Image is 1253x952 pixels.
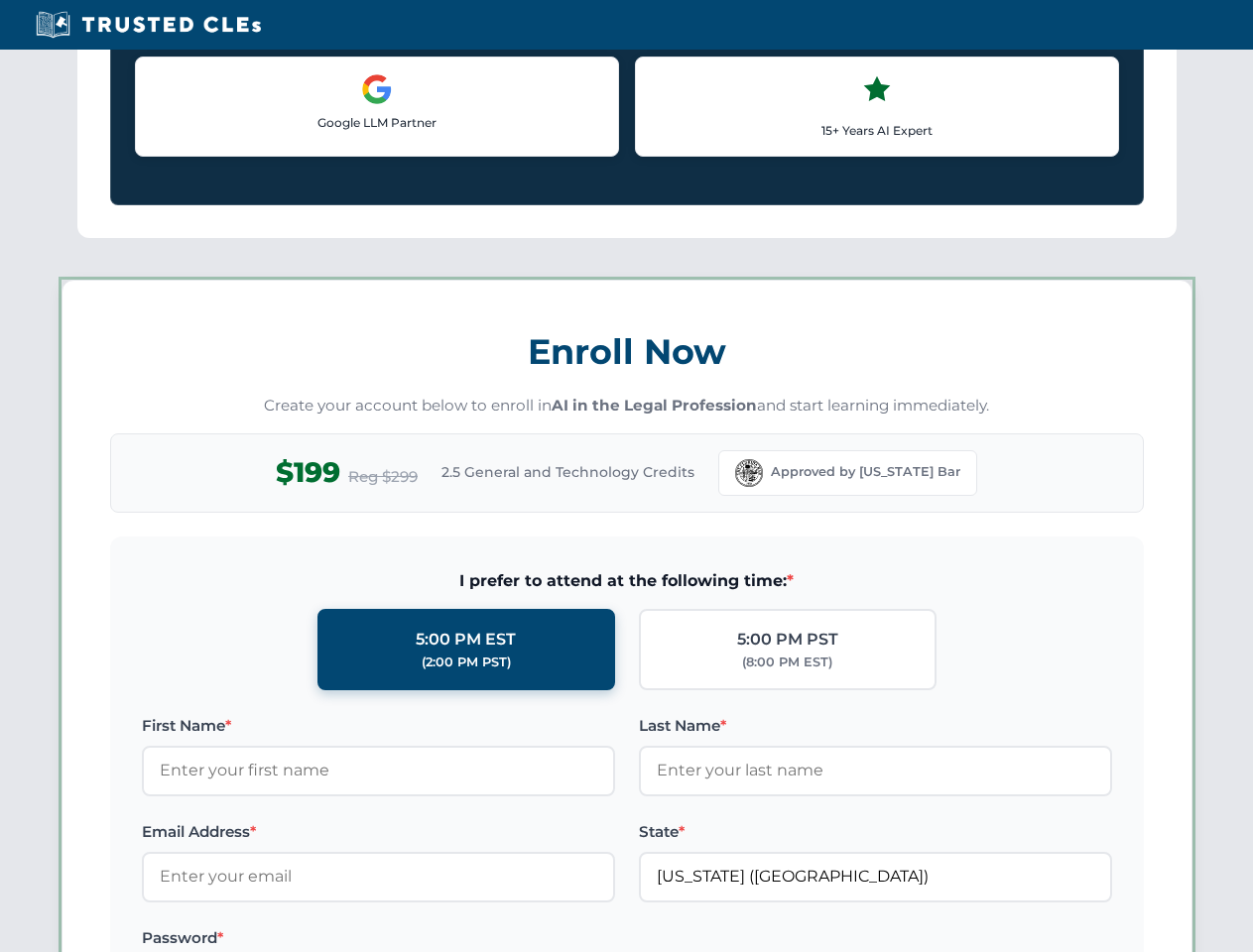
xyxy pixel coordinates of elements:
input: Enter your email [142,852,615,901]
input: Enter your last name [639,746,1112,795]
img: Florida Bar [735,459,763,487]
input: Enter your first name [142,746,615,795]
p: Google LLM Partner [152,113,602,132]
label: Password [142,926,615,950]
span: $199 [276,450,340,495]
span: Reg $299 [348,465,418,489]
h3: Enroll Now [110,320,1144,383]
div: (8:00 PM EST) [742,653,832,672]
span: 2.5 General and Technology Credits [441,461,694,483]
strong: AI in the Legal Profession [552,396,757,415]
img: Trusted CLEs [30,10,267,40]
label: Email Address [142,820,615,844]
div: 5:00 PM EST [416,627,516,653]
label: Last Name [639,714,1112,738]
p: Create your account below to enroll in and start learning immediately. [110,395,1144,417]
img: Google [361,73,393,105]
span: Approved by [US_STATE] Bar [771,462,960,482]
span: I prefer to attend at the following time: [142,568,1112,594]
label: First Name [142,714,615,738]
p: 15+ Years AI Expert [652,121,1102,140]
input: Florida (FL) [639,852,1112,901]
label: State [639,820,1112,844]
div: (2:00 PM PST) [422,653,511,672]
div: 5:00 PM PST [737,627,838,653]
